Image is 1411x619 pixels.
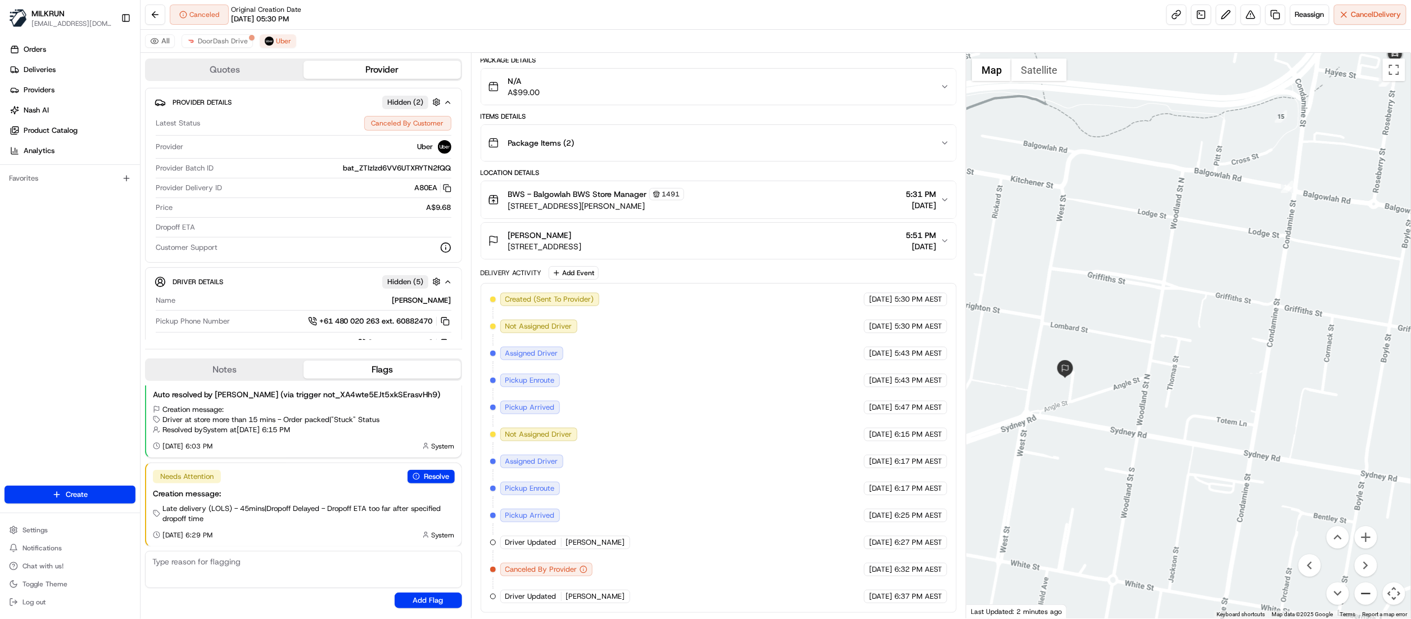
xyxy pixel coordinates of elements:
[1327,582,1349,605] button: Move down
[969,604,1006,618] a: Open this area in Google Maps (opens a new window)
[24,65,56,75] span: Deliveries
[481,69,956,105] button: N/AA$99.00
[24,44,46,55] span: Orders
[1383,59,1405,81] button: Toggle fullscreen view
[308,315,451,328] a: +61 480 020 263 ext. 60882470
[505,537,557,548] span: Driver Updated
[906,241,936,252] span: [DATE]
[319,316,433,326] span: +61 480 020 263 ext. 60882470
[505,564,577,575] span: Canceled By Provider
[153,389,455,400] div: Auto resolved by [PERSON_NAME] (via trigger not_XA4wte5EJt5xkSErasvHh9)
[481,112,957,121] div: Items Details
[230,425,290,435] span: at [DATE] 6:15 PM
[1383,582,1405,605] button: Map camera controls
[1217,611,1265,618] button: Keyboard shortcuts
[505,483,555,494] span: Pickup Enroute
[24,105,49,115] span: Nash AI
[156,118,200,128] span: Latest Status
[162,504,455,524] span: Late delivery (LOLS) - 45mins | Dropoff Delayed - Dropoff ETA too far after specified dropoff time
[387,97,423,107] span: Hidden ( 2 )
[869,429,892,439] span: [DATE]
[415,183,451,193] button: A80EA
[146,361,304,379] button: Notes
[22,562,64,571] span: Chat with us!
[173,277,223,286] span: Driver Details
[969,604,1006,618] img: Google
[432,442,455,451] span: System
[276,37,291,46] span: Uber
[162,425,228,435] span: Resolved by System
[156,295,175,306] span: Name
[508,230,572,241] span: [PERSON_NAME]
[260,34,296,48] button: Uber
[24,125,78,136] span: Product Catalog
[156,338,232,348] span: Dropoff Phone Number
[4,81,140,99] a: Providers
[418,142,433,152] span: Uber
[170,5,229,25] button: Canceled
[438,140,451,154] img: uber-new-logo.jpeg
[505,348,558,358] span: Assigned Driver
[966,604,1067,618] div: Last Updated: 2 minutes ago
[505,402,555,412] span: Pickup Arrived
[156,163,214,173] span: Provider Batch ID
[162,531,212,540] span: [DATE] 6:29 PM
[1275,110,1287,123] div: 15
[662,190,680,199] span: 1491
[156,203,173,213] span: Price
[481,181,956,218] button: BWS - Balgowlah BWS Store Manager1491[STREET_ADDRESS][PERSON_NAME]5:31 PM[DATE]
[304,361,461,379] button: Flags
[906,189,936,200] span: 5:31 PM
[508,241,582,252] span: [STREET_ADDRESS]
[894,348,942,358] span: 5:43 PM AEST
[4,486,135,504] button: Create
[1011,59,1067,81] button: Show satellite imagery
[187,37,196,46] img: doordash_logo_v2.png
[382,275,444,289] button: Hidden (5)
[4,101,140,119] a: Nash AI
[145,34,175,48] button: All
[508,200,684,212] span: [STREET_ADDRESS][PERSON_NAME]
[1290,5,1329,25] button: Reassign
[4,41,140,59] a: Orders
[481,56,957,65] div: Package Details
[66,490,88,500] span: Create
[4,122,140,140] a: Product Catalog
[24,85,55,95] span: Providers
[869,402,892,412] span: [DATE]
[906,230,936,241] span: 5:51 PM
[894,375,942,385] span: 5:43 PM AEST
[869,321,892,331] span: [DATE]
[894,483,942,494] span: 6:17 PM AEST
[22,598,46,607] span: Log out
[31,8,65,19] span: MILKRUN
[972,59,1011,81] button: Show street map
[1351,10,1401,20] span: Cancel Delivery
[869,510,892,521] span: [DATE]
[481,223,956,259] button: [PERSON_NAME][STREET_ADDRESS]5:51 PM[DATE]
[4,594,135,610] button: Log out
[180,295,451,306] div: [PERSON_NAME]
[508,189,647,200] span: BWS - Balgowlah BWS Store Manager
[869,564,892,575] span: [DATE]
[4,540,135,556] button: Notifications
[1295,10,1324,20] span: Reassign
[156,142,183,152] span: Provider
[894,564,942,575] span: 6:32 PM AEST
[156,243,218,253] span: Customer Support
[1363,611,1408,617] a: Report a map error
[481,125,956,161] button: Package Items (2)
[343,163,451,173] span: bat_ZTIzIzd6VV6UTXRYTN2fQQ
[231,14,289,24] span: [DATE] 05:30 PM
[22,580,67,589] span: Toggle Theme
[153,488,455,499] div: Creation message:
[1355,526,1377,549] button: Zoom in
[395,593,462,608] button: Add Flag
[162,442,212,451] span: [DATE] 6:03 PM
[508,87,540,98] span: A$99.00
[505,429,572,439] span: Not Assigned Driver
[894,294,942,304] span: 5:30 PM AEST
[549,266,599,280] button: Add Event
